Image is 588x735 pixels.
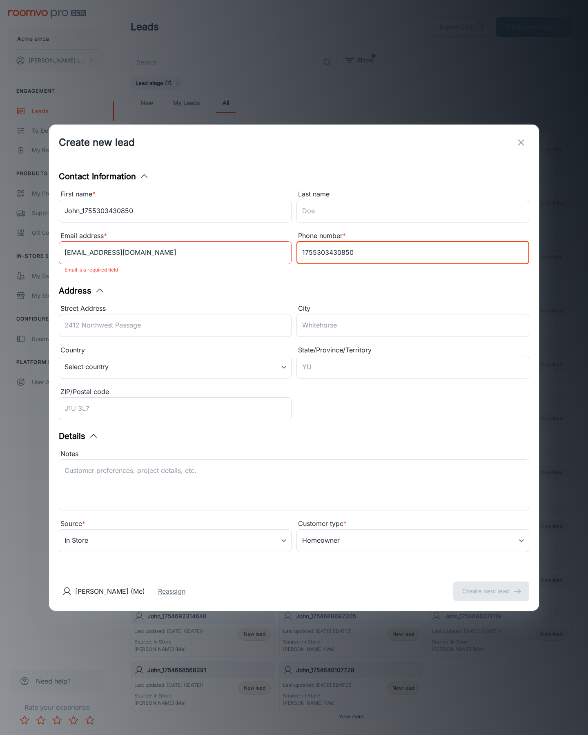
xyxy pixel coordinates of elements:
div: Street Address [59,303,292,314]
div: Last name [296,189,529,200]
h1: Create new lead [59,135,135,150]
input: Doe [296,200,529,223]
button: Reassign [158,586,185,596]
button: exit [513,134,529,151]
input: John [59,200,292,223]
div: In Store [59,529,292,552]
input: YU [296,356,529,379]
input: +1 439-123-4567 [296,241,529,264]
div: State/Province/Territory [296,345,529,356]
button: Address [59,285,105,297]
div: Select country [59,356,292,379]
div: Notes [59,449,529,459]
input: 2412 Northwest Passage [59,314,292,337]
div: Customer type [296,519,529,529]
div: First name [59,189,292,200]
div: Phone number [296,231,529,241]
div: Country [59,345,292,356]
button: Contact Information [59,170,149,183]
div: Homeowner [296,529,529,552]
button: Details [59,430,98,442]
input: J1U 3L7 [59,397,292,420]
div: Source [59,519,292,529]
p: [PERSON_NAME] (Me) [75,586,145,596]
div: Email address [59,231,292,241]
div: ZIP/Postal code [59,387,292,397]
div: City [296,303,529,314]
p: Email is a required field [65,265,286,275]
input: myname@example.com [59,241,292,264]
input: Whitehorse [296,314,529,337]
